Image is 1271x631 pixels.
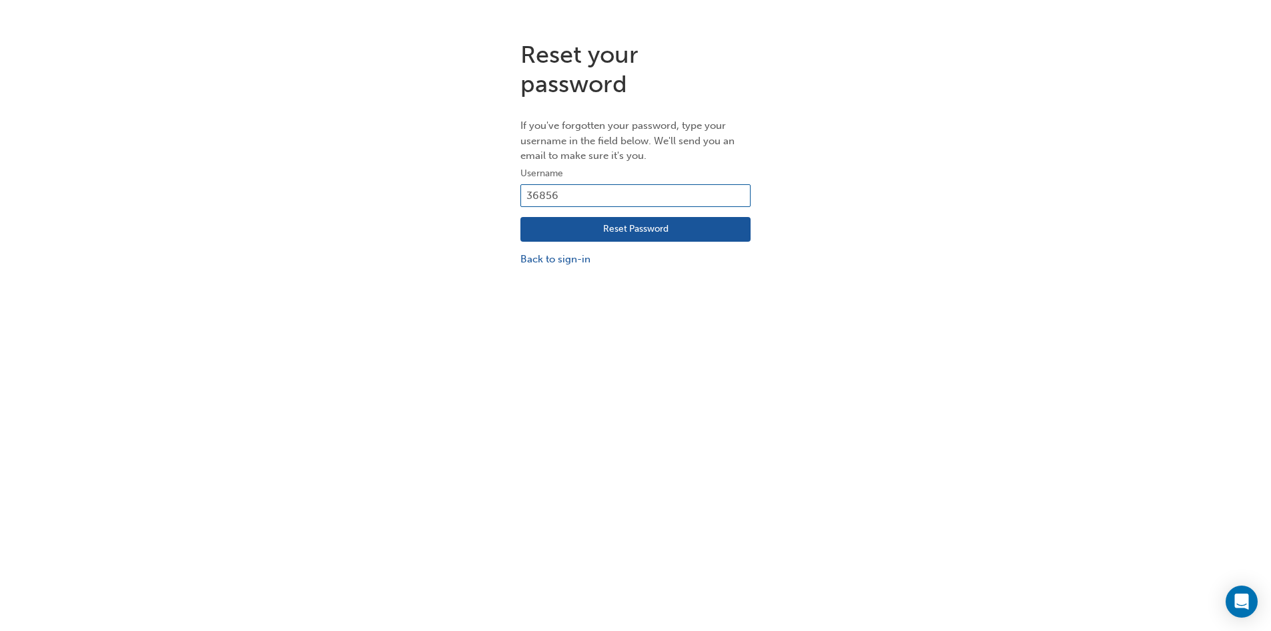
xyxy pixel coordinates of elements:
[1226,586,1258,618] div: Open Intercom Messenger
[520,217,751,242] button: Reset Password
[520,252,751,267] a: Back to sign-in
[520,166,751,182] label: Username
[520,118,751,164] p: If you've forgotten your password, type your username in the field below. We'll send you an email...
[520,184,751,207] input: Username
[520,40,751,98] h1: Reset your password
